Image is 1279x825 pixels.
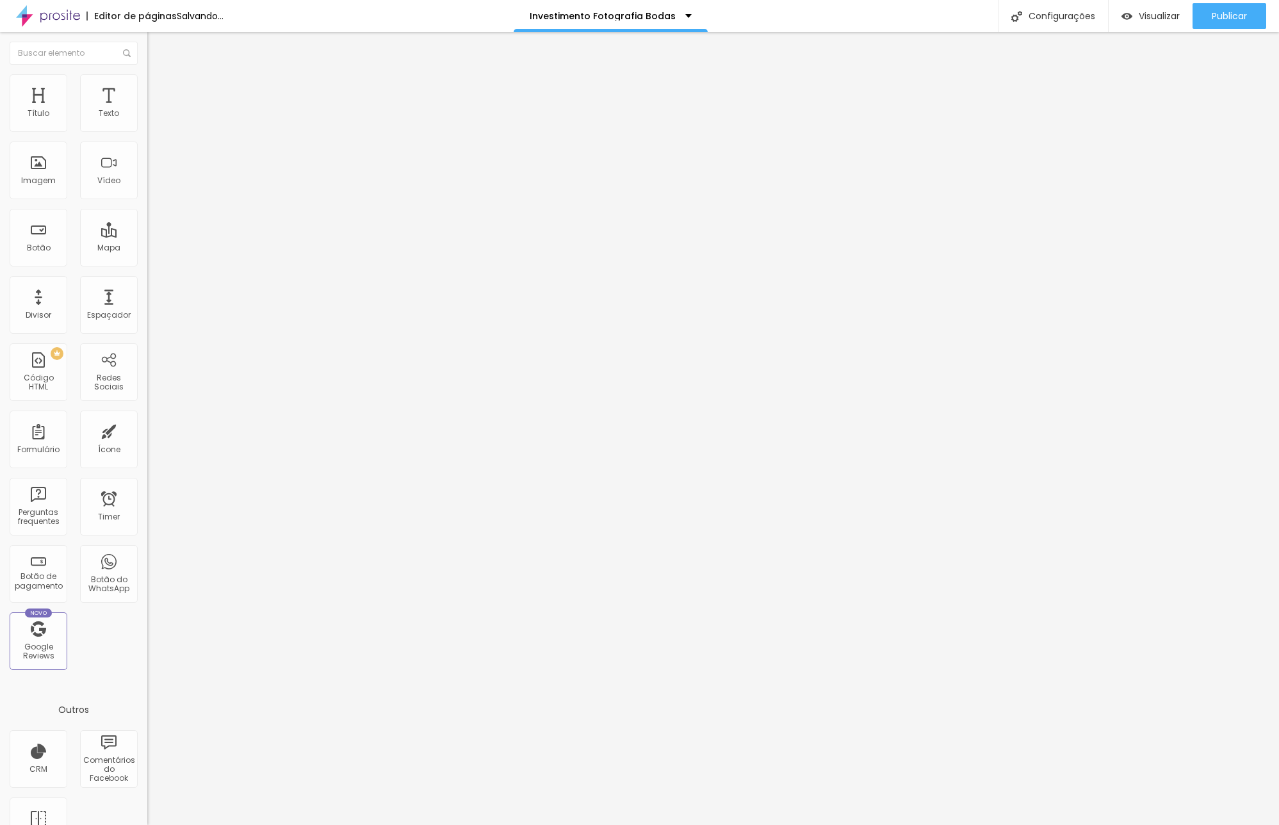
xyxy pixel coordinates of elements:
button: Visualizar [1109,3,1193,29]
div: Perguntas frequentes [13,508,63,527]
p: Investimento Fotografia Bodas [530,12,676,20]
div: Título [28,109,49,118]
div: Código HTML [13,373,63,392]
span: Publicar [1212,11,1247,21]
div: Timer [98,512,120,521]
img: Icone [123,49,131,57]
button: Publicar [1193,3,1266,29]
div: Vídeo [97,176,120,185]
div: Comentários do Facebook [83,756,134,783]
div: Espaçador [87,311,131,320]
input: Buscar elemento [10,42,138,65]
div: Divisor [26,311,51,320]
img: view-1.svg [1121,11,1132,22]
div: Ícone [98,445,120,454]
div: Editor de páginas [86,12,177,20]
div: Novo [25,609,53,617]
div: Botão [27,243,51,252]
div: Redes Sociais [83,373,134,392]
div: Google Reviews [13,642,63,661]
div: Formulário [17,445,60,454]
iframe: Editor [147,32,1279,825]
div: Mapa [97,243,120,252]
div: Imagem [21,176,56,185]
div: CRM [29,765,47,774]
img: Icone [1011,11,1022,22]
div: Salvando... [177,12,224,20]
div: Botão de pagamento [13,572,63,591]
div: Texto [99,109,119,118]
span: Visualizar [1139,11,1180,21]
div: Botão do WhatsApp [83,575,134,594]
